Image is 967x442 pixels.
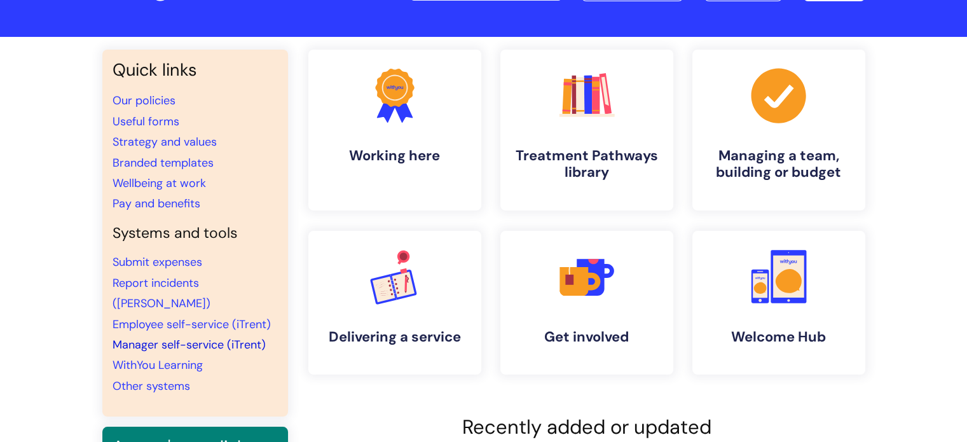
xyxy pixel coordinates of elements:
h4: Treatment Pathways library [511,148,663,181]
h4: Managing a team, building or budget [703,148,855,181]
a: Employee self-service (iTrent) [113,317,271,332]
a: Managing a team, building or budget [692,50,865,211]
a: Wellbeing at work [113,176,206,191]
h3: Quick links [113,60,278,80]
a: Branded templates [113,155,214,170]
h4: Welcome Hub [703,329,855,345]
a: Pay and benefits [113,196,200,211]
a: Working here [308,50,481,211]
h4: Systems and tools [113,224,278,242]
a: Submit expenses [113,254,202,270]
a: WithYou Learning [113,357,203,373]
a: Useful forms [113,114,179,129]
a: Other systems [113,378,190,394]
a: Welcome Hub [692,231,865,375]
h4: Working here [319,148,471,164]
a: Get involved [500,231,673,375]
a: Our policies [113,93,175,108]
a: Delivering a service [308,231,481,375]
h2: Recently added or updated [308,415,865,439]
h4: Get involved [511,329,663,345]
a: Strategy and values [113,134,217,149]
a: Manager self-service (iTrent) [113,337,266,352]
a: Report incidents ([PERSON_NAME]) [113,275,210,311]
h4: Delivering a service [319,329,471,345]
a: Treatment Pathways library [500,50,673,211]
